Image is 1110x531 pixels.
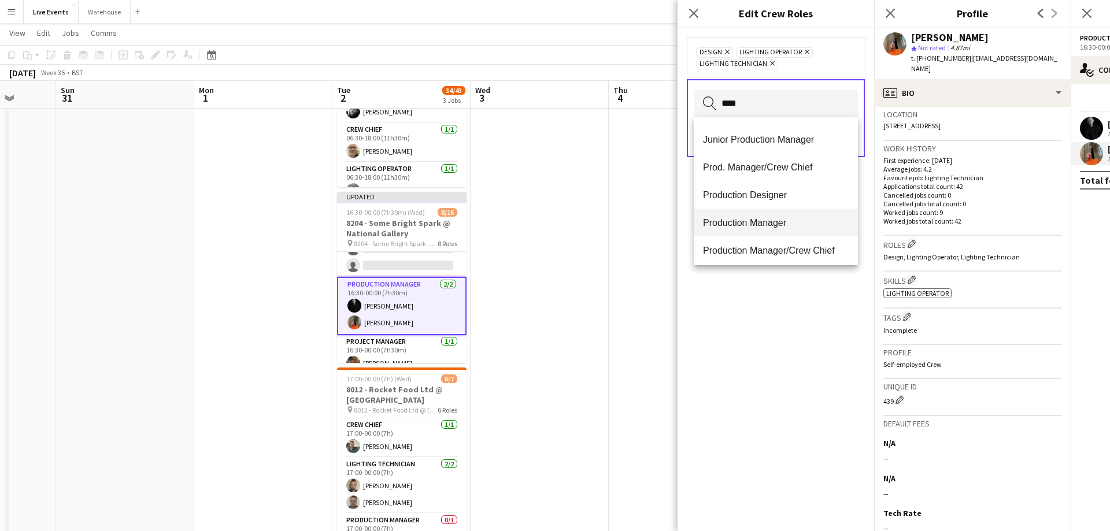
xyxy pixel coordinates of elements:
[918,43,946,52] span: Not rated
[32,25,55,40] a: Edit
[473,91,490,105] span: 3
[883,473,896,484] h3: N/A
[337,192,467,201] div: Updated
[91,28,117,38] span: Comms
[874,6,1071,21] h3: Profile
[703,217,849,228] span: Production Manager
[438,406,457,414] span: 6 Roles
[72,68,83,77] div: BST
[337,335,467,374] app-card-role: Project Manager1/116:30-00:00 (7h30m)[PERSON_NAME]
[438,208,457,217] span: 8/16
[883,199,1061,208] p: Cancelled jobs total count: 0
[24,1,79,23] button: Live Events
[883,165,1061,173] p: Average jobs: 4.2
[883,252,1020,261] span: Design, Lighting Operator, Lighting Technician
[948,43,972,52] span: 4.87mi
[911,32,989,43] div: [PERSON_NAME]
[197,91,214,105] span: 1
[703,134,849,145] span: Junior Production Manager
[442,86,465,95] span: 34/43
[613,85,628,95] span: Thu
[883,238,1061,250] h3: Roles
[883,326,1061,335] p: Incomplete
[61,85,75,95] span: Sun
[37,28,50,38] span: Edit
[883,453,1061,463] div: --
[612,91,628,105] span: 4
[883,182,1061,191] p: Applications total count: 42
[337,458,467,514] app-card-role: Lighting Technician2/217:00-00:00 (7h)[PERSON_NAME][PERSON_NAME]
[337,85,350,95] span: Tue
[337,218,467,239] h3: 8204 - Some Bright Spark @ National Gallery
[59,91,75,105] span: 31
[335,91,350,105] span: 2
[883,347,1061,358] h3: Profile
[883,173,1061,182] p: Favourite job: Lighting Technician
[79,1,131,23] button: Warehouse
[86,25,121,40] a: Comms
[337,277,467,335] app-card-role: Production Manager2/216:30-00:00 (7h30m)[PERSON_NAME][PERSON_NAME]
[438,239,457,248] span: 8 Roles
[883,418,1061,429] h3: Default fees
[5,25,30,40] a: View
[9,28,25,38] span: View
[883,109,1061,120] h3: Location
[199,85,214,95] span: Mon
[700,60,767,69] span: Lighting Technician
[883,121,941,130] span: [STREET_ADDRESS]
[354,406,438,414] span: 8012 - Rocket Food Ltd @ [GEOGRAPHIC_DATA]
[911,54,1057,73] span: | [EMAIL_ADDRESS][DOMAIN_NAME]
[883,438,896,448] h3: N/A
[57,25,84,40] a: Jobs
[911,54,971,62] span: t. [PHONE_NUMBER]
[883,311,1061,323] h3: Tags
[703,190,849,200] span: Production Designer
[883,143,1061,154] h3: Work history
[443,96,465,105] div: 3 Jobs
[354,239,438,248] span: 8204 - Some Bright Spark @ National Gallery
[883,274,1061,286] h3: Skills
[475,85,490,95] span: Wed
[62,28,79,38] span: Jobs
[883,208,1061,217] p: Worked jobs count: 9
[38,68,67,77] span: Week 35
[703,162,849,173] span: Prod. Manager/Crew Chief
[883,217,1061,225] p: Worked jobs total count: 42
[337,384,467,405] h3: 8012 - Rocket Food Ltd @ [GEOGRAPHIC_DATA]
[883,381,1061,392] h3: Unique ID
[703,245,849,256] span: Production Manager/Crew Chief
[337,192,467,363] app-job-card: Updated16:30-00:00 (7h30m) (Wed)8/168204 - Some Bright Spark @ National Gallery 8204 - Some Brigh...
[883,394,1061,406] div: 439
[337,123,467,162] app-card-role: Crew Chief1/106:30-18:00 (11h30m)[PERSON_NAME]
[883,360,1061,369] p: Self-employed Crew
[346,208,425,217] span: 16:30-00:00 (7h30m) (Wed)
[441,374,457,383] span: 6/7
[337,162,467,202] app-card-role: Lighting Operator1/106:30-18:00 (11h30m)[PERSON_NAME]
[739,48,802,57] span: Lighting Operator
[874,79,1071,107] div: Bio
[883,488,1061,499] div: --
[883,508,922,518] h3: Tech Rate
[346,374,412,383] span: 17:00-00:00 (7h) (Wed)
[678,6,874,21] h3: Edit Crew Roles
[337,418,467,458] app-card-role: Crew Chief1/117:00-00:00 (7h)[PERSON_NAME]
[700,48,722,57] span: Design
[886,289,949,298] span: Lighting Operator
[883,191,1061,199] p: Cancelled jobs count: 0
[9,67,36,79] div: [DATE]
[883,156,1061,165] p: First experience: [DATE]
